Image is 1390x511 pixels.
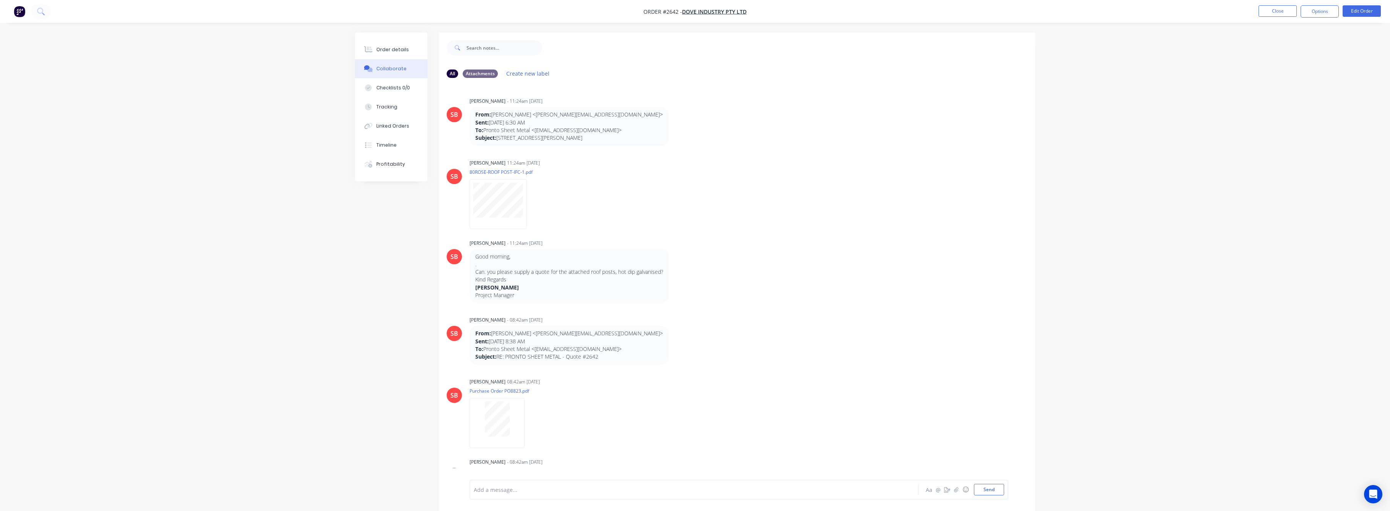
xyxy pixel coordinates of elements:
[643,8,682,15] span: Order #2642 -
[470,459,505,466] div: [PERSON_NAME]
[475,330,491,337] strong: From:
[376,103,397,110] div: Tracking
[475,111,491,118] strong: From:
[682,8,747,15] a: Dove Industry Pty Ltd
[376,65,407,72] div: Collaborate
[355,97,428,116] button: Tracking
[507,317,543,323] div: - 08:42am [DATE]
[463,70,498,78] div: Attachments
[355,116,428,136] button: Linked Orders
[355,136,428,155] button: Timeline
[475,111,663,142] p: [PERSON_NAME] <[PERSON_NAME][EMAIL_ADDRESS][DOMAIN_NAME]> [DATE] 6:30 AM Pronto Sheet Metal <[EMA...
[376,84,410,91] div: Checklists 0/0
[974,484,1004,495] button: Send
[507,240,543,247] div: - 11:24am [DATE]
[924,485,933,494] button: Aa
[475,330,663,361] p: [PERSON_NAME] <[PERSON_NAME][EMAIL_ADDRESS][DOMAIN_NAME]> [DATE] 8:38 AM Pronto Sheet Metal <[EMA...
[475,345,483,353] strong: To:
[475,338,489,345] strong: Sent:
[475,276,663,283] p: Kind Regards
[355,155,428,174] button: Profitability
[470,240,505,247] div: [PERSON_NAME]
[470,388,532,394] p: Purchase Order PO8823.pdf
[507,459,543,466] div: - 08:42am [DATE]
[467,40,542,55] input: Search notes...
[475,126,483,134] strong: To:
[470,317,505,323] div: [PERSON_NAME]
[450,391,458,400] div: SB
[450,329,458,338] div: SB
[14,6,25,17] img: Factory
[475,268,663,276] p: Can. you please supply a quote for the attached roof posts, hot dip galvanised?
[376,123,409,129] div: Linked Orders
[470,160,505,167] div: [PERSON_NAME]
[470,378,505,385] div: [PERSON_NAME]
[470,98,505,105] div: [PERSON_NAME]
[1364,485,1382,503] div: Open Intercom Messenger
[450,252,458,261] div: SB
[961,485,970,494] button: ☺
[376,46,409,53] div: Order details
[507,98,543,105] div: - 11:24am [DATE]
[475,284,519,291] strong: [PERSON_NAME]
[475,253,663,260] p: Good morning,
[1259,5,1297,17] button: Close
[475,134,496,141] strong: Subject:
[475,291,663,299] p: Project Manager
[355,40,428,59] button: Order details
[1343,5,1381,17] button: Edit Order
[355,59,428,78] button: Collaborate
[376,161,405,168] div: Profitability
[1301,5,1339,18] button: Options
[447,70,458,78] div: All
[376,142,397,149] div: Timeline
[475,260,663,268] p: .
[475,119,489,126] strong: Sent:
[507,378,540,385] div: 08:42am [DATE]
[933,485,943,494] button: @
[475,353,496,360] strong: Subject:
[450,110,458,119] div: SB
[502,68,554,79] button: Create new label
[450,172,458,181] div: SB
[355,78,428,97] button: Checklists 0/0
[507,160,540,167] div: 11:24am [DATE]
[470,169,534,175] p: 80ROSE-ROOF POST-IFC-1.pdf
